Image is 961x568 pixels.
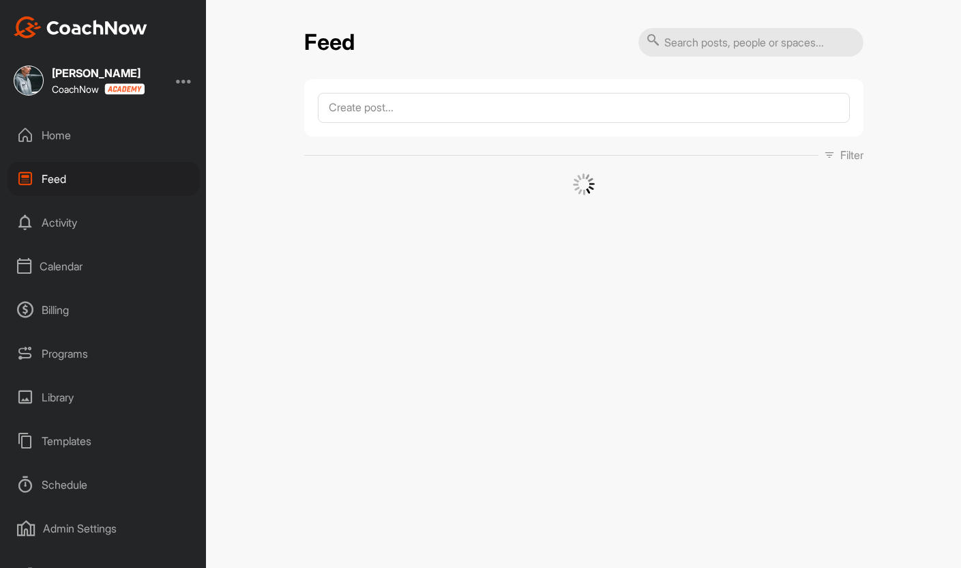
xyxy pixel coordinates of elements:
[638,28,863,57] input: Search posts, people or spaces...
[104,83,145,95] img: CoachNow acadmey
[8,380,200,414] div: Library
[8,337,200,371] div: Programs
[8,118,200,152] div: Home
[8,205,200,240] div: Activity
[8,162,200,196] div: Feed
[52,68,145,79] div: [PERSON_NAME]
[52,83,145,95] div: CoachNow
[573,173,595,195] img: G6gVgL6ErOh57ABN0eRmCEwV0I4iEi4d8EwaPGI0tHgoAbU4EAHFLEQAh+QQFCgALACwIAA4AGAASAAAEbHDJSesaOCdk+8xg...
[14,16,147,38] img: CoachNow
[8,424,200,458] div: Templates
[8,468,200,502] div: Schedule
[8,249,200,283] div: Calendar
[14,66,44,96] img: square_d3c6f7af76e2bfdd576d1e7f520099fd.jpg
[840,147,863,163] p: Filter
[8,293,200,327] div: Billing
[304,29,355,56] h2: Feed
[8,511,200,545] div: Admin Settings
